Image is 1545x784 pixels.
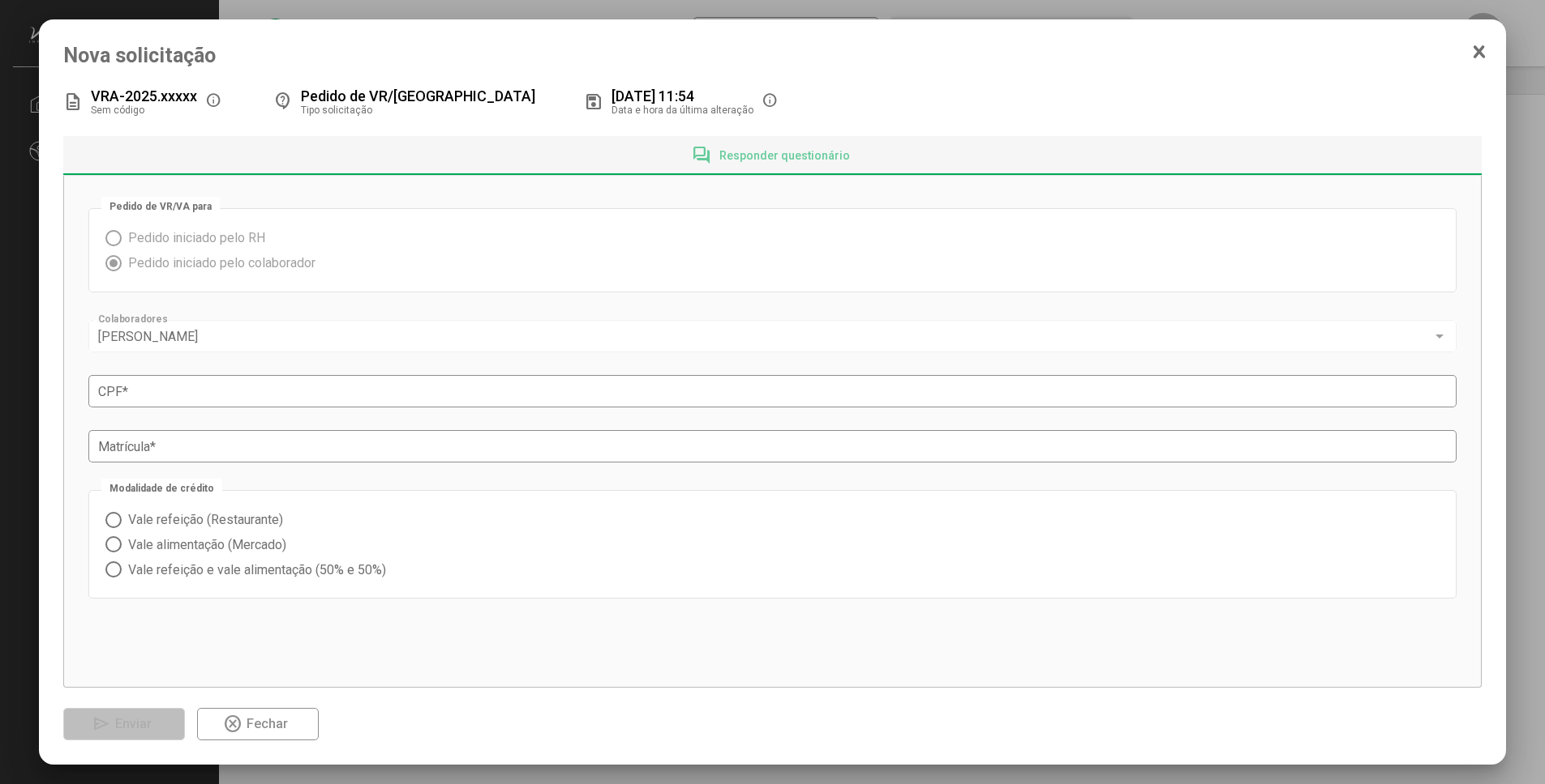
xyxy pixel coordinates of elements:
mat-icon: forum [692,146,711,165]
span: Pedido de VR/[GEOGRAPHIC_DATA] [301,87,535,104]
span: Pedido iniciado pelo colaborador [122,255,315,271]
span: Vale refeição e vale alimentação (50% e 50%) [122,562,386,577]
mat-icon: contact_support [273,92,293,112]
button: Fechar [197,708,319,740]
span: Data e hora da última alteração [612,104,753,116]
span: Vale alimentação (Mercado) [122,537,286,552]
span: Pedido iniciado pelo RH [122,230,265,245]
mat-icon: info [762,92,781,112]
span: Enviar [115,716,152,731]
button: Enviar [63,708,185,740]
mat-icon: send [92,714,111,734]
span: Sem código [91,104,144,116]
mat-icon: info [205,92,225,112]
mat-icon: description [63,92,83,112]
mat-label: Pedido de VR/VA para [101,197,220,216]
span: Nova solicitação [63,44,1483,67]
span: Fechar [247,716,288,731]
span: Responder questionário [719,149,850,162]
span: VRA-2025.xxxxx [91,87,197,104]
mat-icon: save [584,92,603,112]
span: [DATE] 11:54 [612,87,694,104]
mat-icon: highlight_off [223,714,242,734]
span: Vale refeição (Restaurante) [122,512,283,527]
mat-label: Modalidade de crédito [101,479,222,498]
span: Tipo solicitação [301,104,372,116]
span: [PERSON_NAME] [98,329,198,344]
